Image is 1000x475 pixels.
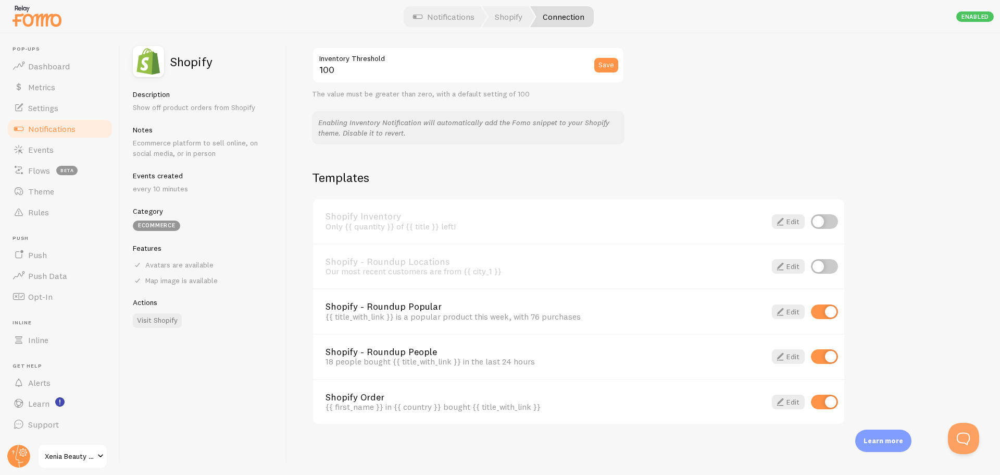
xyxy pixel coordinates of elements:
[12,363,114,370] span: Get Help
[133,102,274,113] p: Show off product orders from Shopify
[28,82,55,92] span: Metrics
[6,330,114,350] a: Inline
[133,171,274,180] h5: Events created
[312,90,624,99] div: The value must be greater than zero, with a default setting of 100
[133,298,274,307] h5: Actions
[170,55,213,68] h2: Shopify
[855,430,911,452] div: Learn more
[326,357,753,366] div: 18 people bought {{ title_with_link }} in the last 24 hours
[326,266,753,276] div: Our most recent customers are from {{ city_1 }}
[55,397,65,407] svg: <p>Watch New Feature Tutorials!</p>
[133,221,180,231] div: eCommerce
[133,125,274,135] h5: Notes
[772,305,805,319] a: Edit
[28,250,47,260] span: Push
[772,259,805,274] a: Edit
[326,212,753,221] a: Shopify Inventory
[45,450,94,462] span: Xenia Beauty Labs
[772,349,805,364] a: Edit
[318,117,618,138] p: Enabling Inventory Notification will automatically add the Fomo snippet to your Shopify theme. Di...
[6,245,114,265] a: Push
[6,160,114,181] a: Flows beta
[6,202,114,223] a: Rules
[28,419,59,430] span: Support
[28,186,54,197] span: Theme
[133,138,274,159] p: Ecommerce platform to sell online, on social media, or in person
[326,257,753,266] a: Shopify - Roundup Locations
[312,47,624,65] label: Inventory Threshold
[6,286,114,307] a: Opt-In
[326,302,753,311] a: Shopify - Roundup Popular
[133,243,274,253] h5: Features
[133,206,274,216] h5: Category
[6,98,114,118] a: Settings
[28,124,76,134] span: Notifications
[12,235,114,242] span: Push
[28,377,51,388] span: Alerts
[28,144,54,155] span: Events
[326,312,753,321] div: {{ title_with_link }} is a popular product this week, with 76 purchases
[326,402,753,411] div: {{ first_name }} in {{ country }} bought {{ title_with_link }}
[772,214,805,229] a: Edit
[6,118,114,139] a: Notifications
[133,260,274,270] div: Avatars are available
[312,169,845,186] h2: Templates
[6,181,114,202] a: Theme
[133,313,182,328] a: Visit Shopify
[6,414,114,435] a: Support
[326,393,753,402] a: Shopify Order
[6,139,114,160] a: Events
[133,184,274,194] p: every 10 minutes
[6,265,114,286] a: Push Data
[28,335,48,345] span: Inline
[133,90,274,99] h5: Description
[11,3,63,29] img: fomo-relay-logo-orange.svg
[12,320,114,326] span: Inline
[28,398,49,409] span: Learn
[864,436,903,446] p: Learn more
[772,395,805,409] a: Edit
[948,423,979,454] iframe: Help Scout Beacon - Open
[6,393,114,414] a: Learn
[28,103,58,113] span: Settings
[12,46,114,53] span: Pop-ups
[28,207,49,217] span: Rules
[133,46,164,77] img: fomo_icons_shopify.svg
[6,77,114,98] a: Metrics
[56,166,78,175] span: beta
[133,276,274,285] div: Map image is available
[326,222,753,231] div: Only {{ quantity }} of {{ title }} left!
[37,444,108,469] a: Xenia Beauty Labs
[6,372,114,393] a: Alerts
[28,165,50,176] span: Flows
[28,271,67,281] span: Push Data
[594,58,618,72] button: Save
[28,61,70,71] span: Dashboard
[326,347,753,357] a: Shopify - Roundup People
[6,56,114,77] a: Dashboard
[28,291,53,302] span: Opt-In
